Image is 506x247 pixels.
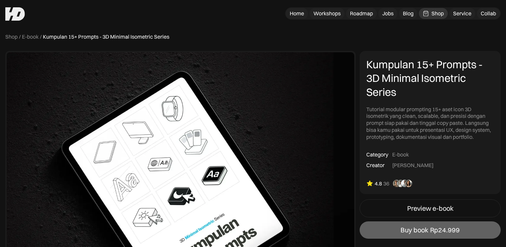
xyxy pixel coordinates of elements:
div: Rp24.999 [430,226,460,234]
a: Blog [399,8,418,19]
div: [PERSON_NAME] [392,162,433,169]
div: Jobs [382,10,394,17]
div: Kumpulan 15+ Prompts - 3D Minimal Isometric Series [43,33,169,40]
div: / [40,33,42,40]
a: Preview e-book [360,199,501,217]
a: Collab [477,8,500,19]
div: Service [453,10,471,17]
a: Jobs [378,8,398,19]
div: Category [366,151,388,158]
a: Shop [5,33,18,40]
div: E-book [392,151,409,158]
div: Shop [431,10,444,17]
div: Blog [403,10,414,17]
div: 36 [383,180,389,187]
div: Buy book [401,226,428,234]
a: Buy bookRp24.999 [360,221,501,239]
a: Workshops [309,8,345,19]
div: Workshops [313,10,341,17]
div: Creator [366,162,385,169]
a: Home [286,8,308,19]
div: Home [290,10,304,17]
a: Shop [419,8,448,19]
div: Kumpulan 15+ Prompts - 3D Minimal Isometric Series [366,58,494,99]
div: 4.8 [375,180,382,187]
div: Tutorial modular prompting 15+ aset icon 3D isometrik yang clean, scalable, dan presisi dengan pr... [366,106,494,140]
a: E-book [22,33,39,40]
div: / [19,33,21,40]
a: Roadmap [346,8,377,19]
a: Service [449,8,475,19]
div: Preview e-book [407,204,453,212]
div: Collab [481,10,496,17]
div: Roadmap [350,10,373,17]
